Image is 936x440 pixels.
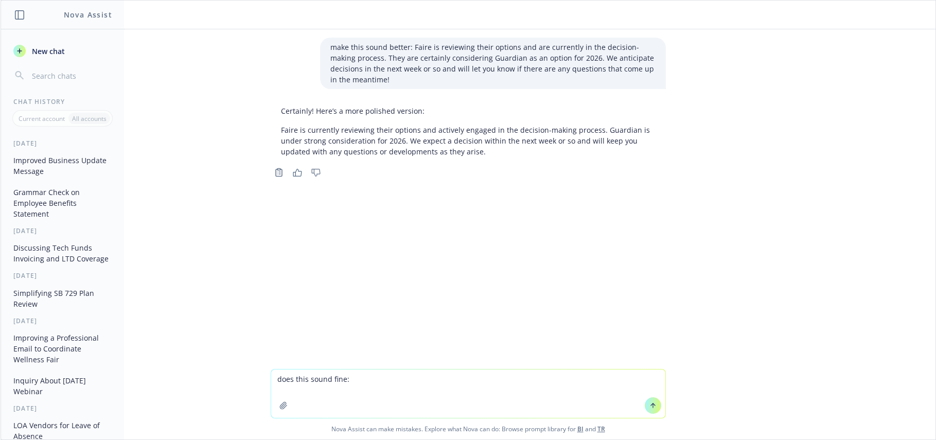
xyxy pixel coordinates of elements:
span: New chat [30,46,65,57]
p: make this sound better: Faire is reviewing their options and are currently in the decision-making... [330,42,656,85]
input: Search chats [30,68,112,83]
button: Grammar Check on Employee Benefits Statement [9,184,116,222]
button: Inquiry About [DATE] Webinar [9,372,116,400]
button: New chat [9,42,116,60]
div: [DATE] [1,316,124,325]
button: Improving a Professional Email to Coordinate Wellness Fair [9,329,116,368]
a: BI [577,425,584,433]
div: [DATE] [1,139,124,148]
button: Thumbs down [308,165,324,180]
svg: Copy to clipboard [274,168,284,177]
p: All accounts [72,114,107,123]
button: Simplifying SB 729 Plan Review [9,285,116,312]
button: Discussing Tech Funds Invoicing and LTD Coverage [9,239,116,267]
a: TR [597,425,605,433]
button: Improved Business Update Message [9,152,116,180]
h1: Nova Assist [64,9,112,20]
div: [DATE] [1,404,124,413]
textarea: does this sound fine: [271,369,665,418]
div: [DATE] [1,226,124,235]
span: Nova Assist can make mistakes. Explore what Nova can do: Browse prompt library for and [5,418,931,439]
div: Chat History [1,97,124,106]
p: Current account [19,114,65,123]
p: Certainly! Here’s a more polished version: [281,105,656,116]
p: Faire is currently reviewing their options and actively engaged in the decision-making process. G... [281,125,656,157]
div: [DATE] [1,271,124,280]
